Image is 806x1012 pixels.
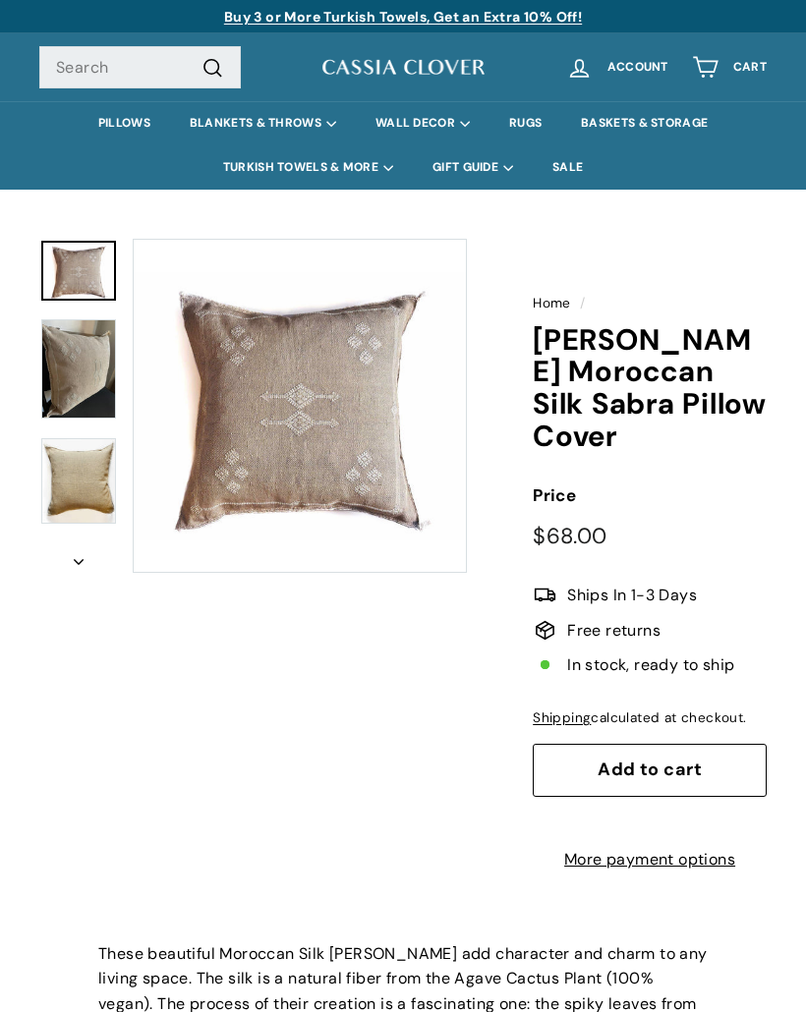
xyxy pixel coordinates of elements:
[533,295,571,311] a: Home
[39,538,118,574] button: Next
[607,61,668,74] span: Account
[489,101,561,145] a: RUGS
[224,8,582,26] a: Buy 3 or More Turkish Towels, Get an Extra 10% Off!
[533,324,767,453] h1: [PERSON_NAME] Moroccan Silk Sabra Pillow Cover
[79,101,170,145] a: PILLOWS
[203,145,413,190] summary: TURKISH TOWELS & MORE
[598,758,702,781] span: Add to cart
[533,847,767,872] a: More payment options
[567,618,661,644] span: Free returns
[41,319,116,419] img: Adil Moroccan Silk Sabra Pillow Cover
[533,145,603,190] a: SALE
[561,101,727,145] a: BASKETS & STORAGE
[554,38,680,96] a: Account
[567,583,697,608] span: Ships In 1-3 Days
[41,241,116,301] a: Adil Moroccan Silk Sabra Pillow Cover
[533,709,591,726] a: Shipping
[533,293,767,314] nav: breadcrumbs
[733,61,767,74] span: Cart
[533,707,767,729] div: calculated at checkout.
[39,46,241,89] input: Search
[533,482,767,509] label: Price
[533,522,606,550] span: $68.00
[356,101,489,145] summary: WALL DECOR
[533,744,767,797] button: Add to cart
[413,145,533,190] summary: GIFT GUIDE
[567,652,734,678] span: In stock, ready to ship
[575,295,590,311] span: /
[41,438,116,525] img: Adil Moroccan Silk Sabra Pillow Cover
[170,101,356,145] summary: BLANKETS & THROWS
[680,38,778,96] a: Cart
